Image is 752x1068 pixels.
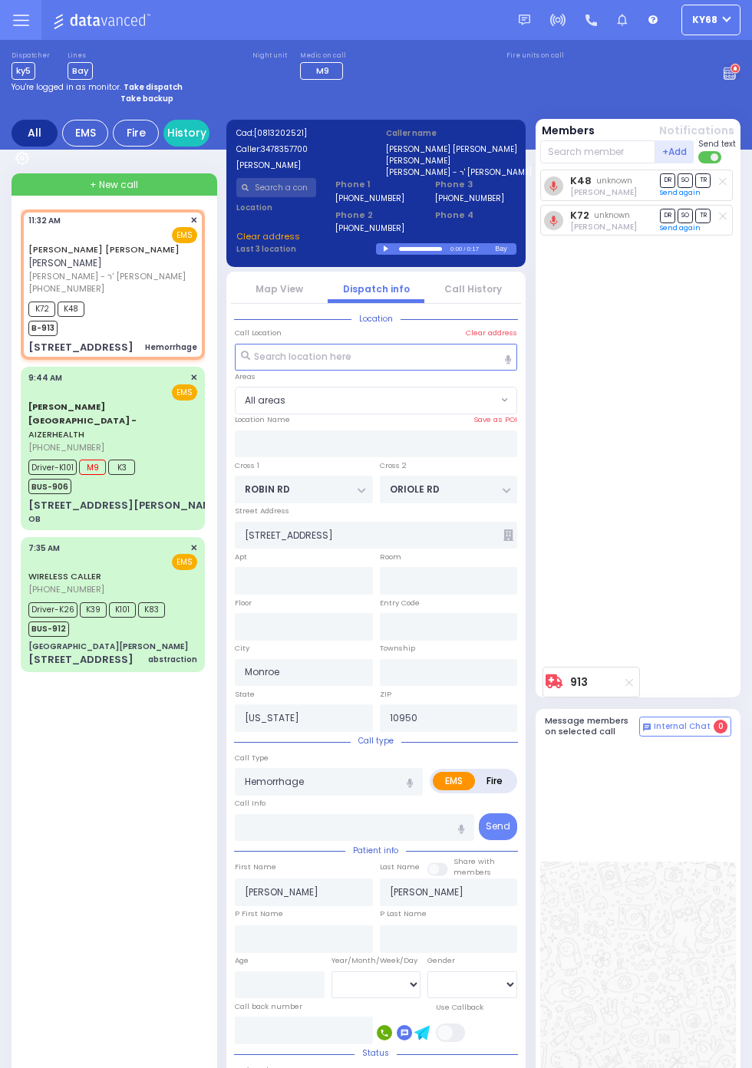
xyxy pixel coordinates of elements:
[655,140,694,163] button: +Add
[454,856,495,866] small: Share with
[28,570,101,582] a: WIRELESS CALLER
[380,598,420,608] label: Entry Code
[435,193,504,204] label: [PHONE_NUMBER]
[519,15,530,26] img: message.svg
[235,643,249,654] label: City
[28,372,62,384] span: 9:44 AM
[235,798,266,809] label: Call Info
[58,302,84,317] span: K48
[355,1047,397,1059] span: Status
[235,1001,302,1012] label: Call back number
[436,1002,483,1013] label: Use Callback
[109,602,136,618] span: K101
[380,552,401,562] label: Room
[235,753,269,763] label: Call Type
[454,867,491,877] span: members
[113,120,159,147] div: Fire
[236,230,300,242] span: Clear address
[386,155,516,166] label: [PERSON_NAME]
[236,387,497,414] span: All areas
[28,441,104,453] span: [PHONE_NUMBER]
[660,223,701,232] a: Send again
[28,215,61,226] span: 11:32 AM
[386,166,516,178] label: [PERSON_NAME] - ר' [PERSON_NAME]
[68,51,93,61] label: Lines
[90,178,138,192] span: + New call
[79,460,106,475] span: M9
[659,123,734,139] button: Notifications
[351,313,401,325] span: Location
[542,123,595,139] button: Members
[474,772,515,790] label: Fire
[235,387,517,414] span: All areas
[570,186,637,198] span: Shia Lieberman
[386,127,516,139] label: Caller name
[28,542,60,554] span: 7:35 AM
[190,542,197,555] span: ✕
[28,652,134,667] div: [STREET_ADDRESS]
[570,209,589,221] a: K72
[698,150,723,165] label: Turn off text
[163,120,209,147] a: History
[235,908,283,919] label: P First Name
[28,282,104,295] span: [PHONE_NUMBER]
[660,188,701,197] a: Send again
[108,460,135,475] span: K3
[235,344,517,371] input: Search location here
[714,720,727,733] span: 0
[28,400,137,427] span: [PERSON_NAME][GEOGRAPHIC_DATA] -
[12,51,50,61] label: Dispatcher
[351,735,401,747] span: Call type
[545,716,640,736] h5: Message members on selected call
[235,506,289,516] label: Street Address
[316,64,329,77] span: M9
[236,160,367,171] label: [PERSON_NAME]
[236,243,377,255] label: Last 3 location
[660,209,675,223] span: DR
[380,460,407,471] label: Cross 2
[380,643,415,654] label: Township
[236,143,367,155] label: Caller:
[235,598,252,608] label: Floor
[12,62,35,80] span: ky5
[463,240,466,258] div: /
[245,394,285,407] span: All areas
[335,193,404,204] label: [PHONE_NUMBER]
[148,654,197,665] div: abstraction
[252,51,287,61] label: Night unit
[380,689,391,700] label: ZIP
[698,138,736,150] span: Send text
[53,11,155,30] img: Logo
[236,178,317,197] input: Search a contact
[450,240,463,258] div: 0:00
[28,321,58,336] span: B-913
[435,209,516,222] span: Phone 4
[570,221,637,232] span: Yitzchok Ekstein
[12,120,58,147] div: All
[466,328,517,338] label: Clear address
[256,282,303,295] a: Map View
[235,328,282,338] label: Call Location
[639,717,731,737] button: Internal Chat 0
[540,140,656,163] input: Search member
[473,414,517,425] label: Save as POI
[335,178,416,191] span: Phone 1
[62,120,108,147] div: EMS
[681,5,740,35] button: ky68
[190,371,197,384] span: ✕
[343,282,410,295] a: Dispatch info
[300,51,348,61] label: Medic on call
[68,62,93,80] span: Bay
[28,400,137,440] a: AIZERHEALTH
[12,81,121,93] span: You're logged in as monitor.
[28,243,180,255] a: [PERSON_NAME] [PERSON_NAME]
[28,270,193,283] span: [PERSON_NAME] - ר' [PERSON_NAME]
[660,173,675,188] span: DR
[345,845,406,856] span: Patient info
[235,552,247,562] label: Apt
[495,243,516,255] div: Bay
[235,689,255,700] label: State
[331,955,421,966] div: Year/Month/Week/Day
[138,602,165,618] span: K83
[678,209,693,223] span: SO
